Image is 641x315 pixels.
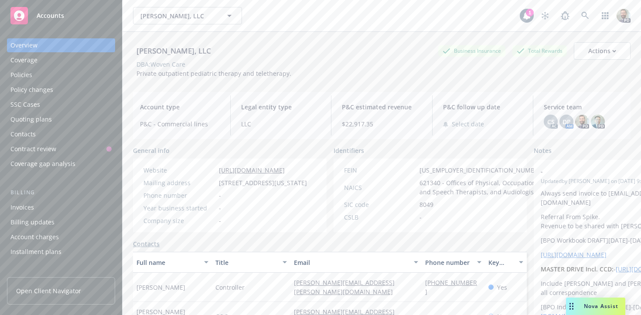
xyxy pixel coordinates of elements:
[212,252,291,273] button: Title
[7,3,115,28] a: Accounts
[143,191,215,200] div: Phone number
[140,11,216,20] span: [PERSON_NAME], LLC
[7,157,115,171] a: Coverage gap analysis
[133,252,212,273] button: Full name
[438,45,505,56] div: Business Insurance
[10,38,38,52] div: Overview
[133,45,215,57] div: [PERSON_NAME], LLC
[566,298,577,315] div: Drag to move
[10,215,55,229] div: Billing updates
[7,68,115,82] a: Policies
[219,191,221,200] span: -
[488,258,514,267] div: Key contact
[7,98,115,112] a: SSC Cases
[419,166,544,175] span: [US_EMPLOYER_IDENTIFICATION_NUMBER]
[133,239,160,248] a: Contacts
[294,258,409,267] div: Email
[591,115,605,129] img: photo
[566,298,625,315] button: Nova Assist
[344,183,416,192] div: NAICS
[443,102,523,112] span: P&C follow up date
[290,252,422,273] button: Email
[136,69,291,78] span: Private outpatient pediatric therapy and teletherapy.
[133,146,170,155] span: General info
[7,83,115,97] a: Policy changes
[7,53,115,67] a: Coverage
[219,178,307,187] span: [STREET_ADDRESS][US_STATE]
[512,45,567,56] div: Total Rewards
[10,230,59,244] div: Account charges
[241,119,321,129] span: LLC
[452,119,484,129] span: Select date
[219,216,221,225] span: -
[215,283,245,292] span: Controller
[419,200,433,209] span: 8049
[485,252,527,273] button: Key contact
[143,178,215,187] div: Mailing address
[136,258,199,267] div: Full name
[219,203,221,213] span: -
[541,251,607,259] a: [URL][DOMAIN_NAME]
[143,203,215,213] div: Year business started
[344,200,416,209] div: SIC code
[10,245,61,259] div: Installment plans
[7,38,115,52] a: Overview
[143,166,215,175] div: Website
[10,98,40,112] div: SSC Cases
[556,7,574,24] a: Report a Bug
[10,200,34,214] div: Invoices
[241,102,321,112] span: Legal entity type
[10,142,56,156] div: Contract review
[419,178,544,196] span: 621340 - Offices of Physical, Occupational and Speech Therapists, and Audiologists
[10,157,75,171] div: Coverage gap analysis
[136,283,185,292] span: [PERSON_NAME]
[584,302,618,310] span: Nova Assist
[334,146,364,155] span: Identifiers
[576,7,594,24] a: Search
[37,12,64,19] span: Accounts
[342,119,422,129] span: $22,917.35
[425,278,477,296] a: [PHONE_NUMBER]
[16,286,81,295] span: Open Client Navigator
[7,112,115,126] a: Quoting plans
[136,60,185,69] div: DBA: Woven Care
[342,102,422,112] span: P&C estimated revenue
[143,216,215,225] div: Company size
[7,142,115,156] a: Contract review
[344,166,416,175] div: FEIN
[541,265,614,273] strong: MASTER DRIVE Incl. CCD:
[10,53,38,67] div: Coverage
[10,68,32,82] div: Policies
[7,200,115,214] a: Invoices
[425,258,471,267] div: Phone number
[422,252,484,273] button: Phone number
[526,9,534,17] div: 1
[7,230,115,244] a: Account charges
[563,117,571,126] span: DP
[419,213,422,222] span: -
[617,9,631,23] img: photo
[133,7,242,24] button: [PERSON_NAME], LLC
[588,43,616,59] div: Actions
[344,213,416,222] div: CSLB
[534,146,552,156] span: Notes
[215,258,278,267] div: Title
[10,83,53,97] div: Policy changes
[140,119,220,129] span: P&C - Commercial lines
[536,7,554,24] a: Stop snowing
[544,102,624,112] span: Service team
[10,127,36,141] div: Contacts
[7,215,115,229] a: Billing updates
[219,166,285,174] a: [URL][DOMAIN_NAME]
[574,42,631,60] button: Actions
[7,188,115,197] div: Billing
[547,117,555,126] span: CS
[497,283,507,292] span: Yes
[7,245,115,259] a: Installment plans
[575,115,589,129] img: photo
[597,7,614,24] a: Switch app
[7,127,115,141] a: Contacts
[294,278,400,296] a: [PERSON_NAME][EMAIL_ADDRESS][PERSON_NAME][DOMAIN_NAME]
[10,112,52,126] div: Quoting plans
[140,102,220,112] span: Account type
